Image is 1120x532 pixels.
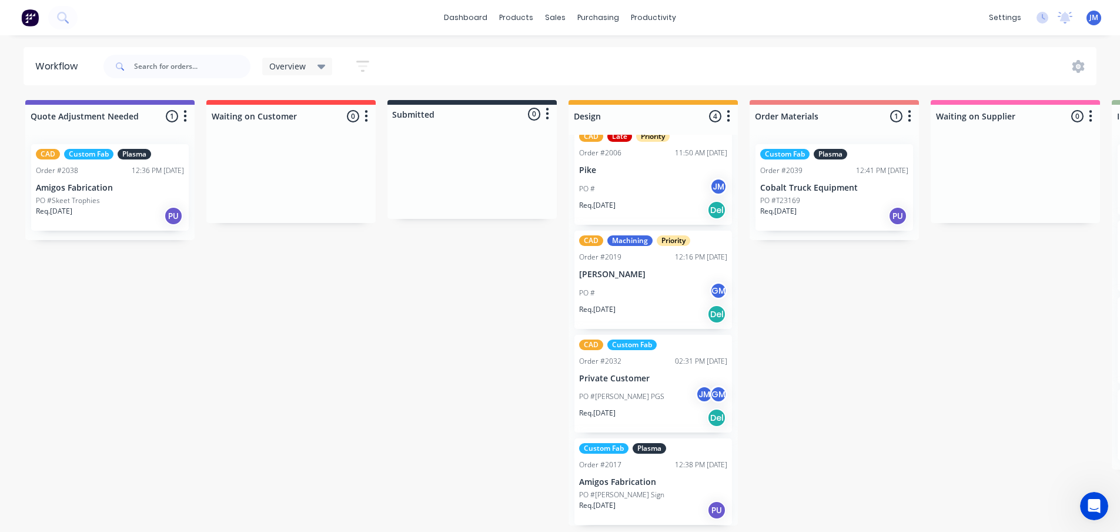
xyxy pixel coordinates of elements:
[36,183,184,193] p: Amigos Fabrication
[675,460,727,470] div: 12:38 PM [DATE]
[579,408,616,418] p: Req. [DATE]
[579,477,727,487] p: Amigos Fabrication
[675,356,727,367] div: 02:31 PM [DATE]
[579,304,616,315] p: Req. [DATE]
[710,282,727,300] div: GM
[579,500,616,511] p: Req. [DATE]
[579,131,603,142] div: CAD
[707,408,726,427] div: Del
[438,9,493,26] a: dashboard
[760,183,908,193] p: Cobalt Truck Equipment
[493,9,539,26] div: products
[1089,12,1098,23] span: JM
[579,288,595,298] p: PO #
[579,252,621,262] div: Order #2019
[675,252,727,262] div: 12:16 PM [DATE]
[675,148,727,158] div: 11:50 AM [DATE]
[607,340,657,350] div: Custom Fab
[760,206,797,217] p: Req. [DATE]
[760,165,803,176] div: Order #2039
[710,178,727,195] div: JM
[625,9,682,26] div: productivity
[755,144,913,231] div: Custom FabPlasmaOrder #203912:41 PM [DATE]Cobalt Truck EquipmentPO #T23169Req.[DATE]PU
[579,391,664,402] p: PO #[PERSON_NAME] PGS
[1080,492,1108,520] iframe: Intercom live chat
[571,9,625,26] div: purchasing
[21,9,39,26] img: Factory
[64,149,113,159] div: Custom Fab
[269,60,306,72] span: Overview
[579,148,621,158] div: Order #2006
[36,195,100,206] p: PO #Skeet Trophies
[132,165,184,176] div: 12:36 PM [DATE]
[574,127,732,225] div: CADLatePriorityOrder #200611:50 AM [DATE]PikePO #JMReq.[DATE]Del
[579,490,664,500] p: PO #[PERSON_NAME] Sign
[574,438,732,525] div: Custom FabPlasmaOrder #201712:38 PM [DATE]Amigos FabricationPO #[PERSON_NAME] SignReq.[DATE]PU
[118,149,151,159] div: Plasma
[707,201,726,220] div: Del
[574,335,732,433] div: CADCustom FabOrder #203202:31 PM [DATE]Private CustomerPO #[PERSON_NAME] PGSJMGMReq.[DATE]Del
[36,149,60,159] div: CAD
[36,165,78,176] div: Order #2038
[579,200,616,211] p: Req. [DATE]
[31,144,189,231] div: CADCustom FabPlasmaOrder #203812:36 PM [DATE]Amigos FabricationPO #Skeet TrophiesReq.[DATE]PU
[633,443,666,454] div: Plasma
[814,149,847,159] div: Plasma
[574,231,732,329] div: CADMachiningPriorityOrder #201912:16 PM [DATE][PERSON_NAME]PO #GMReq.[DATE]Del
[579,270,727,280] p: [PERSON_NAME]
[888,207,907,225] div: PU
[607,235,653,246] div: Machining
[856,165,908,176] div: 12:41 PM [DATE]
[579,340,603,350] div: CAD
[579,460,621,470] div: Order #2017
[707,501,726,520] div: PU
[657,235,690,246] div: Priority
[760,195,800,206] p: PO #T23169
[983,9,1027,26] div: settings
[607,131,632,142] div: Late
[636,131,670,142] div: Priority
[164,207,183,225] div: PU
[134,55,250,78] input: Search for orders...
[579,184,595,194] p: PO #
[579,235,603,246] div: CAD
[579,374,727,384] p: Private Customer
[36,206,72,217] p: Req. [DATE]
[35,59,83,74] div: Workflow
[710,385,727,403] div: GM
[579,443,628,454] div: Custom Fab
[579,356,621,367] div: Order #2032
[539,9,571,26] div: sales
[579,165,727,175] p: Pike
[696,385,713,403] div: JM
[760,149,810,159] div: Custom Fab
[707,305,726,324] div: Del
